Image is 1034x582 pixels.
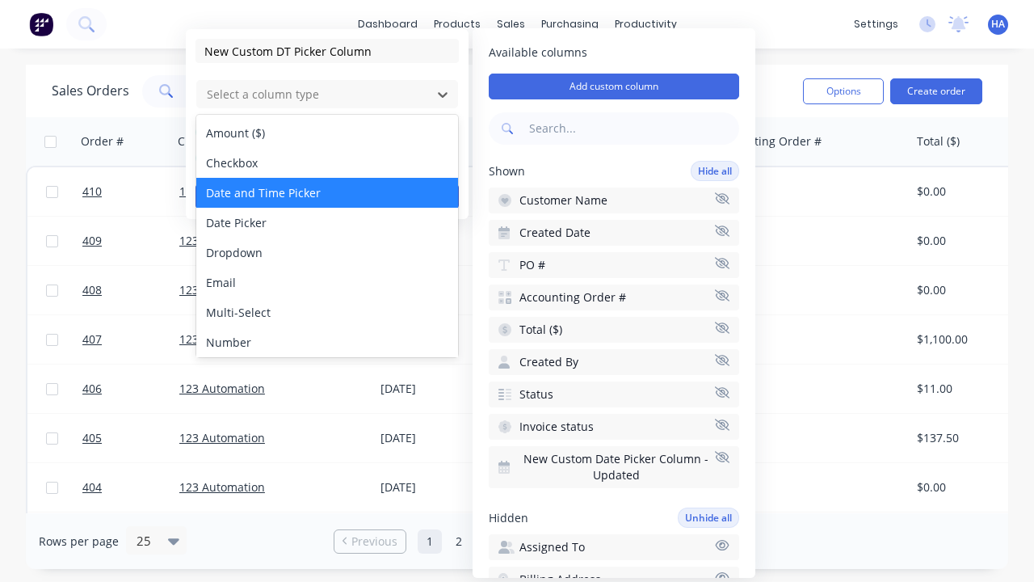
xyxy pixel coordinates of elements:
span: 410 [82,183,102,200]
span: Assigned To [519,539,585,555]
button: Total ($) [489,317,739,343]
button: Add custom column [489,74,739,99]
span: Shown [489,163,525,179]
a: Page 1 is your current page [418,529,442,554]
a: 410 [82,167,179,216]
div: [DATE] [380,479,501,496]
div: Amount ($) [196,118,458,148]
span: 408 [82,282,102,298]
button: Unhide all [678,508,739,528]
a: 123 Automation [179,331,265,347]
div: $11.00 [917,381,1011,397]
span: Status [519,386,553,403]
button: Status [489,382,739,407]
button: Options [803,78,884,104]
span: 409 [82,233,102,249]
div: $1,100.00 [917,331,1011,348]
div: Multi-Select [196,297,458,327]
span: Accounting Order # [519,289,626,306]
button: Created Date [489,220,739,246]
div: $0.00 [917,282,1011,298]
button: Save [195,183,324,209]
a: 123 Automation [179,430,265,445]
div: Accounting Order # [715,133,822,150]
button: PO # [489,252,739,278]
div: purchasing [533,12,607,36]
a: dashboard [350,12,426,36]
span: Total ($) [519,322,562,338]
div: Dropdown [196,238,458,268]
img: Factory [29,12,53,36]
a: 403 [82,512,179,561]
div: Total ($) [917,133,960,150]
a: 123 Automation [179,479,265,495]
a: 408 [82,266,179,314]
div: $137.50 [917,430,1011,446]
div: Checkbox [196,148,458,178]
div: Customer Name [178,133,266,150]
span: New Custom Date Picker Column - Updated [517,451,715,483]
div: $0.00 [917,233,1011,249]
span: PO # [519,257,545,273]
div: Order # [81,133,124,150]
input: Enter column name... [195,39,459,63]
a: Previous page [334,533,406,550]
button: Created By [489,349,739,375]
a: 123 Automation [179,282,265,297]
span: Previous [351,533,397,550]
a: 405 [82,414,179,462]
button: Invoice status [489,414,739,440]
span: 404 [82,479,102,496]
div: $0.00 [917,183,1011,200]
input: Search... [526,112,739,145]
span: 406 [82,381,102,397]
div: settings [846,12,906,36]
a: 409 [82,217,179,265]
div: Date Picker [196,208,458,238]
a: 123 Automation [179,233,265,248]
span: Invoice status [519,419,594,435]
h1: Sales Orders [52,83,129,99]
span: Created Date [519,225,591,241]
a: 404 [82,463,179,512]
a: 123 Automation [179,183,265,199]
span: Created By [519,354,578,370]
button: Create order [890,78,982,104]
a: Page 2 [447,529,471,554]
button: Customer Name [489,188,739,213]
button: Hide all [691,161,739,181]
span: 407 [82,331,102,348]
div: Email [196,268,458,297]
div: [DATE] [380,381,501,397]
div: $0.00 [917,479,1011,496]
button: Assigned To [489,534,739,560]
a: 406 [82,365,179,413]
button: New Custom Date Picker Column - Updated [489,446,739,488]
span: Customer Name [519,192,607,209]
div: sales [489,12,533,36]
div: products [426,12,489,36]
span: Hidden [489,510,528,526]
span: Available columns [489,44,739,61]
ul: Pagination [327,529,707,554]
div: Number [196,327,458,357]
a: 407 [82,315,179,364]
span: 405 [82,430,102,446]
span: Rows per page [39,533,119,550]
button: Accounting Order # [489,285,739,310]
div: Date and Time Picker [196,178,458,208]
div: [DATE] [380,430,501,446]
div: productivity [607,12,685,36]
a: 123 Automation [179,381,265,396]
span: HA [991,17,1005,32]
